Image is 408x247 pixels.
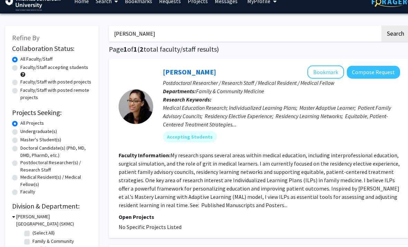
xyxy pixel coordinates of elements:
[347,66,400,79] button: Compose Request to Karla Felix
[196,88,264,95] span: Family & Community Medicine
[163,96,212,103] b: Research Keywords:
[119,213,400,221] p: Open Projects
[12,202,92,210] h2: Division & Department:
[163,68,216,76] a: [PERSON_NAME]
[20,144,92,159] label: Doctoral Candidate(s) (PhD, MD, DMD, PharmD, etc.)
[20,55,53,63] label: All Faculty/Staff
[109,26,380,42] input: Search Keywords
[20,78,91,86] label: Faculty/Staff with posted projects
[119,152,170,159] b: Faculty Information:
[307,65,344,79] button: Add Karla Felix to Bookmarks
[119,152,400,209] fg-read-more: My research spans several areas within medical education, including interprofessional education, ...
[119,223,182,230] span: No Specific Projects Listed
[20,128,57,135] label: Undergraduate(s)
[12,44,92,53] h2: Collaboration Status:
[123,45,127,53] span: 1
[20,136,61,143] label: Master's Student(s)
[20,120,44,127] label: All Projects
[163,79,400,87] p: Postdoctoral Researcher / Research Staff / Medical Resident / Medical Fellow
[163,88,196,95] b: Departments:
[5,216,29,242] iframe: Chat
[33,229,55,237] label: (Select All)
[20,64,88,71] label: Faculty/Staff accepting students
[140,45,143,53] span: 2
[20,188,35,195] label: Faculty
[20,87,92,101] label: Faculty/Staff with posted remote projects
[163,131,217,142] mat-chip: Accepting Students
[12,33,39,42] span: Refine By
[12,108,92,117] h2: Projects Seeking:
[133,45,137,53] span: 1
[20,159,92,174] label: Postdoctoral Researcher(s) / Research Staff
[20,174,92,188] label: Medical Resident(s) / Medical Fellow(s)
[163,104,400,129] div: Medical Education Research; Individualized Learning Plans; Master Adaptive Learner; Patient Famil...
[16,213,92,228] h3: [PERSON_NAME][GEOGRAPHIC_DATA] (SKMC)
